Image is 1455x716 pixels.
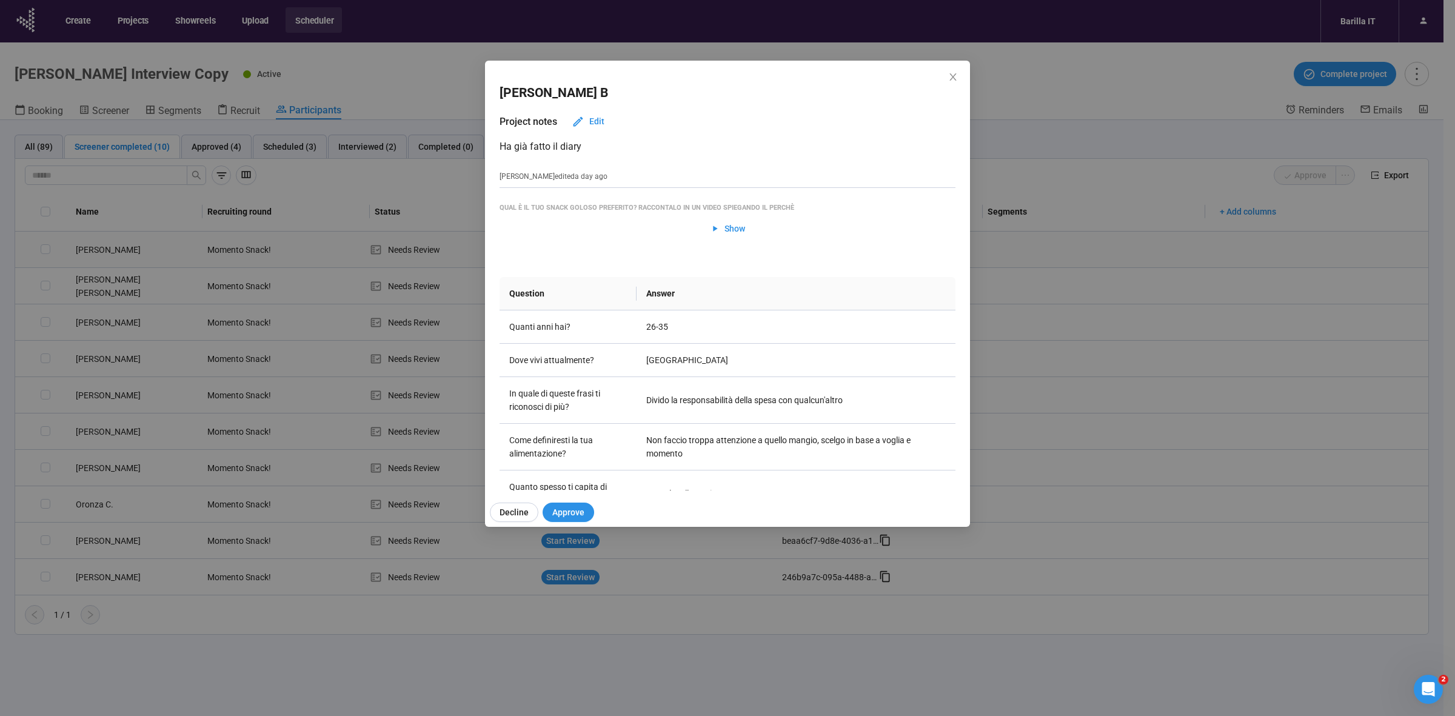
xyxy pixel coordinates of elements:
[543,503,594,522] button: Approve
[637,277,955,310] th: Answer
[724,222,745,235] span: Show
[948,72,958,82] span: close
[500,83,608,103] h2: [PERSON_NAME] B
[700,219,755,238] button: Show
[500,344,637,377] td: Dove vivi attualmente?
[1439,675,1448,684] span: 2
[637,377,955,424] td: Divido la responsabilità della spesa con qualcun'altro
[637,470,955,517] td: 2-3 volte alla settimana
[946,71,960,84] button: Close
[500,202,955,213] div: Qual è il tuo snack goloso preferito? Raccontalo in un video spiegando il perchè
[500,424,637,470] td: Come definiresti la tua alimentazione?
[500,114,557,129] h3: Project notes
[500,377,637,424] td: In quale di queste frasi ti riconosci di più?
[500,171,607,182] p: [PERSON_NAME] edited a day ago
[500,139,955,154] p: Ha già fatto il diary
[637,424,955,470] td: Non faccio troppa attenzione a quello mangio, scelgo in base a voglia e momento
[490,503,538,522] button: Decline
[500,470,637,517] td: Quanto spesso ti capita di consumare snack dolci?
[500,310,637,344] td: Quanti anni hai?
[500,506,529,519] span: Decline
[562,112,614,131] button: Edit
[552,506,584,519] span: Approve
[1414,675,1443,704] iframe: Intercom live chat
[500,277,637,310] th: Question
[637,344,955,377] td: [GEOGRAPHIC_DATA]
[637,310,955,344] td: 26-35
[589,115,604,128] span: Edit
